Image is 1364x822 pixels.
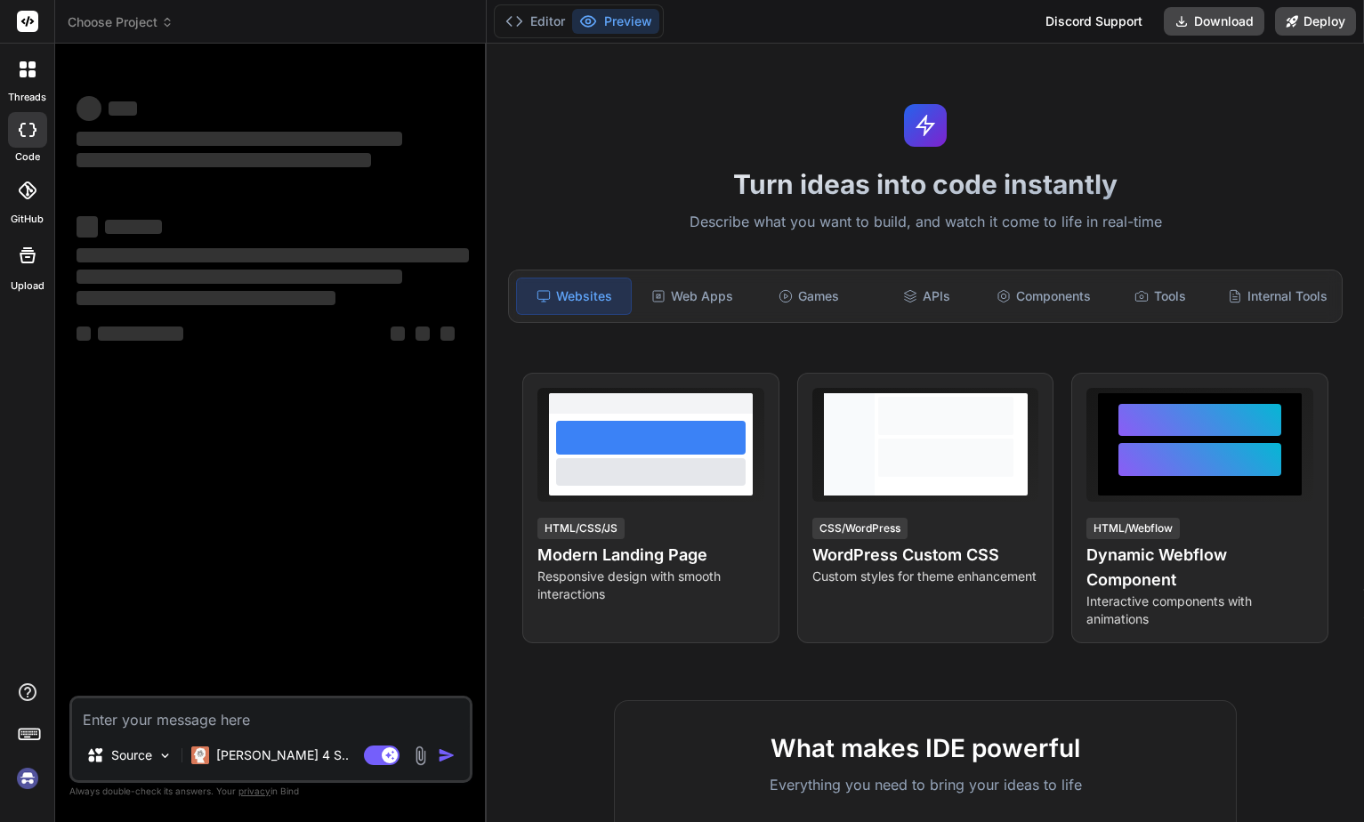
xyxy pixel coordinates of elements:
span: Choose Project [68,13,174,31]
span: ‌ [77,96,101,121]
span: ‌ [109,101,137,116]
div: Web Apps [635,278,749,315]
span: ‌ [105,220,162,234]
label: GitHub [11,212,44,227]
img: signin [12,763,43,794]
label: threads [8,90,46,105]
h4: Dynamic Webflow Component [1086,543,1313,592]
p: Everything you need to bring your ideas to life [643,774,1207,795]
div: Websites [516,278,632,315]
label: Upload [11,278,44,294]
h1: Turn ideas into code instantly [497,168,1353,200]
span: ‌ [98,326,183,341]
span: ‌ [77,153,371,167]
button: Download [1164,7,1264,36]
p: Always double-check its answers. Your in Bind [69,783,472,800]
span: ‌ [77,132,402,146]
img: Pick Models [157,748,173,763]
span: ‌ [77,326,91,341]
p: Interactive components with animations [1086,592,1313,628]
div: HTML/CSS/JS [537,518,625,539]
span: privacy [238,786,270,796]
p: Describe what you want to build, and watch it come to life in real-time [497,211,1353,234]
h4: Modern Landing Page [537,543,764,568]
button: Editor [498,9,572,34]
div: Tools [1103,278,1217,315]
button: Deploy [1275,7,1356,36]
div: APIs [869,278,983,315]
button: Preview [572,9,659,34]
span: ‌ [77,270,402,284]
span: ‌ [77,248,469,262]
div: Internal Tools [1221,278,1335,315]
div: Games [753,278,867,315]
div: Discord Support [1035,7,1153,36]
div: CSS/WordPress [812,518,908,539]
div: HTML/Webflow [1086,518,1180,539]
p: Source [111,746,152,764]
h4: WordPress Custom CSS [812,543,1039,568]
div: Components [987,278,1101,315]
span: ‌ [440,326,455,341]
img: Claude 4 Sonnet [191,746,209,764]
p: Custom styles for theme enhancement [812,568,1039,585]
p: Responsive design with smooth interactions [537,568,764,603]
span: ‌ [391,326,405,341]
label: code [15,149,40,165]
span: ‌ [77,291,335,305]
p: [PERSON_NAME] 4 S.. [216,746,349,764]
span: ‌ [77,216,98,238]
img: icon [438,746,456,764]
img: attachment [410,745,431,766]
span: ‌ [416,326,430,341]
h2: What makes IDE powerful [643,729,1207,767]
